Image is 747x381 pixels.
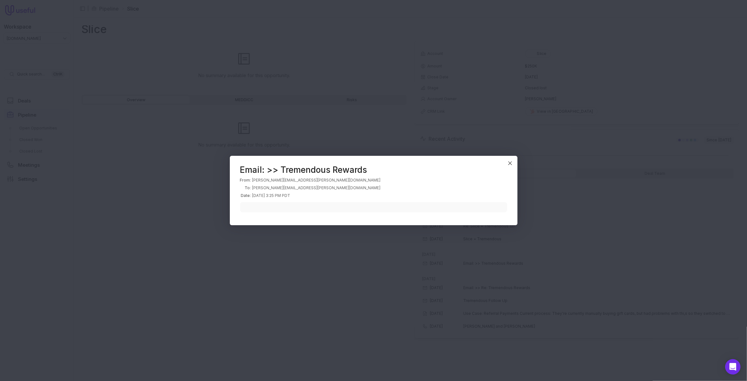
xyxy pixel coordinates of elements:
time: [DATE] 3:25 PM PDT [252,193,291,198]
td: [PERSON_NAME][EMAIL_ADDRESS][PERSON_NAME][DOMAIN_NAME] [252,184,381,192]
header: Email: >> Tremendous Rewards [240,166,507,174]
button: Close [505,158,515,168]
th: From: [240,176,252,184]
td: [PERSON_NAME][EMAIL_ADDRESS][PERSON_NAME][DOMAIN_NAME] [252,176,381,184]
th: Date: [240,192,252,199]
th: To: [240,184,252,192]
